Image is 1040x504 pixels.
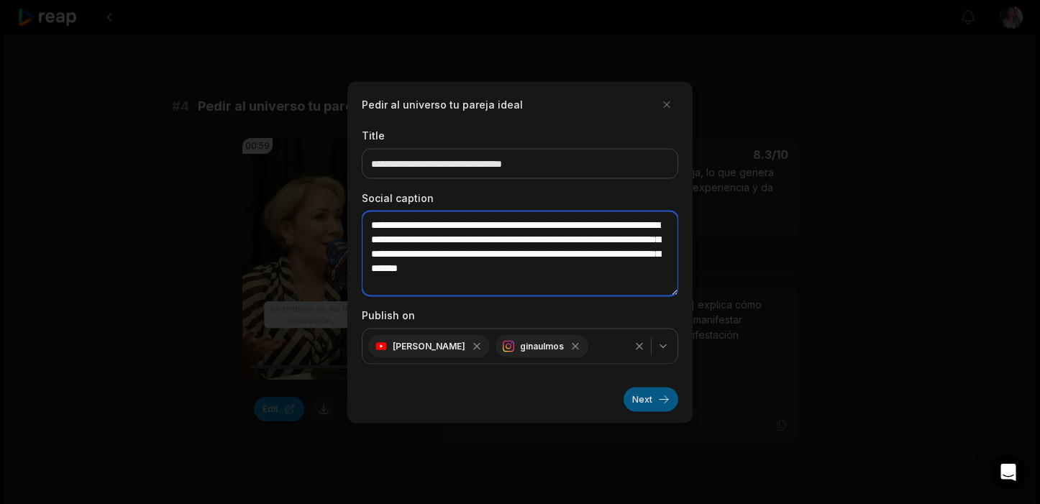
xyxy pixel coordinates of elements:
label: Title [362,127,678,142]
button: Next [624,387,678,411]
label: Social caption [362,190,678,205]
div: ginaulmos [496,334,588,357]
label: Publish on [362,307,678,322]
h2: Pedir al universo tu pareja ideal [362,97,523,112]
div: [PERSON_NAME] [368,334,490,357]
button: [PERSON_NAME]ginaulmos [362,328,678,364]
